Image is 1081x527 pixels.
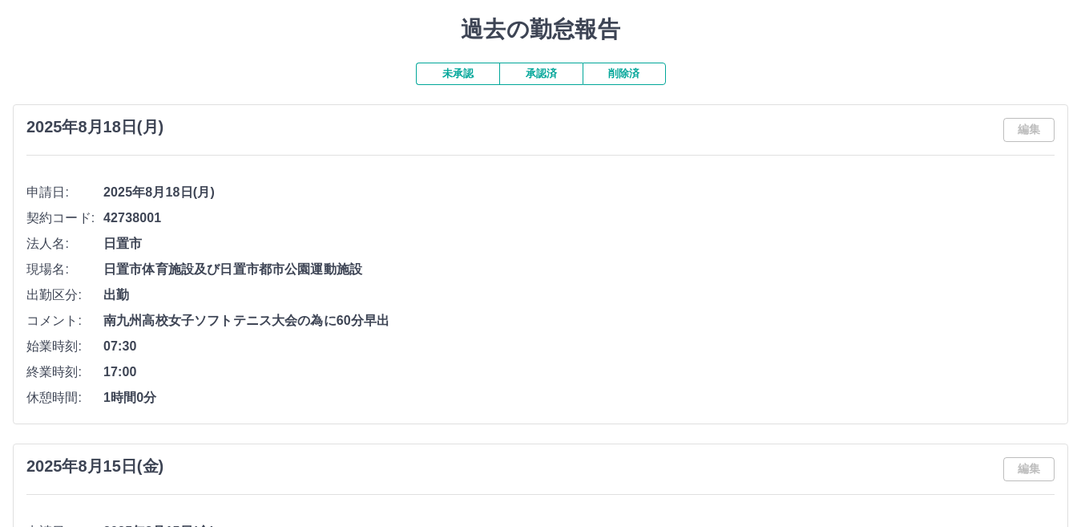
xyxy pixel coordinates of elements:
button: 未承認 [416,63,499,85]
span: 現場名: [26,260,103,279]
span: 42738001 [103,209,1055,228]
span: 出勤区分: [26,286,103,305]
span: 1時間0分 [103,388,1055,407]
span: 出勤 [103,286,1055,305]
span: 2025年8月18日(月) [103,183,1055,202]
span: 始業時刻: [26,337,103,356]
h3: 2025年8月15日(金) [26,457,163,476]
span: 南九州高校女子ソフトテニス大会の為に60分早出 [103,311,1055,330]
span: 07:30 [103,337,1055,356]
span: 申請日: [26,183,103,202]
span: 日置市 [103,234,1055,253]
button: 承認済 [499,63,583,85]
button: 削除済 [583,63,666,85]
span: 法人名: [26,234,103,253]
span: 日置市体育施設及び日置市都市公園運動施設 [103,260,1055,279]
span: 契約コード: [26,209,103,228]
h1: 過去の勤怠報告 [13,16,1068,43]
span: 終業時刻: [26,363,103,382]
span: コメント: [26,311,103,330]
h3: 2025年8月18日(月) [26,118,163,136]
span: 休憩時間: [26,388,103,407]
span: 17:00 [103,363,1055,382]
